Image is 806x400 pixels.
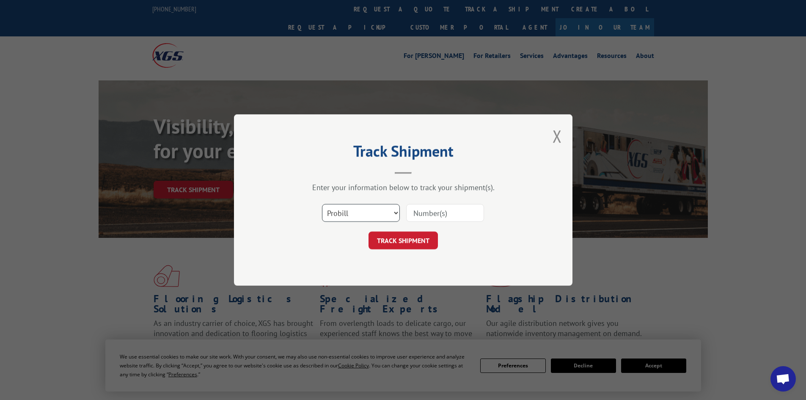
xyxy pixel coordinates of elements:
input: Number(s) [406,204,484,222]
div: Enter your information below to track your shipment(s). [276,182,530,192]
h2: Track Shipment [276,145,530,161]
div: Open chat [770,366,796,392]
button: TRACK SHIPMENT [369,232,438,249]
button: Close modal [553,125,562,147]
